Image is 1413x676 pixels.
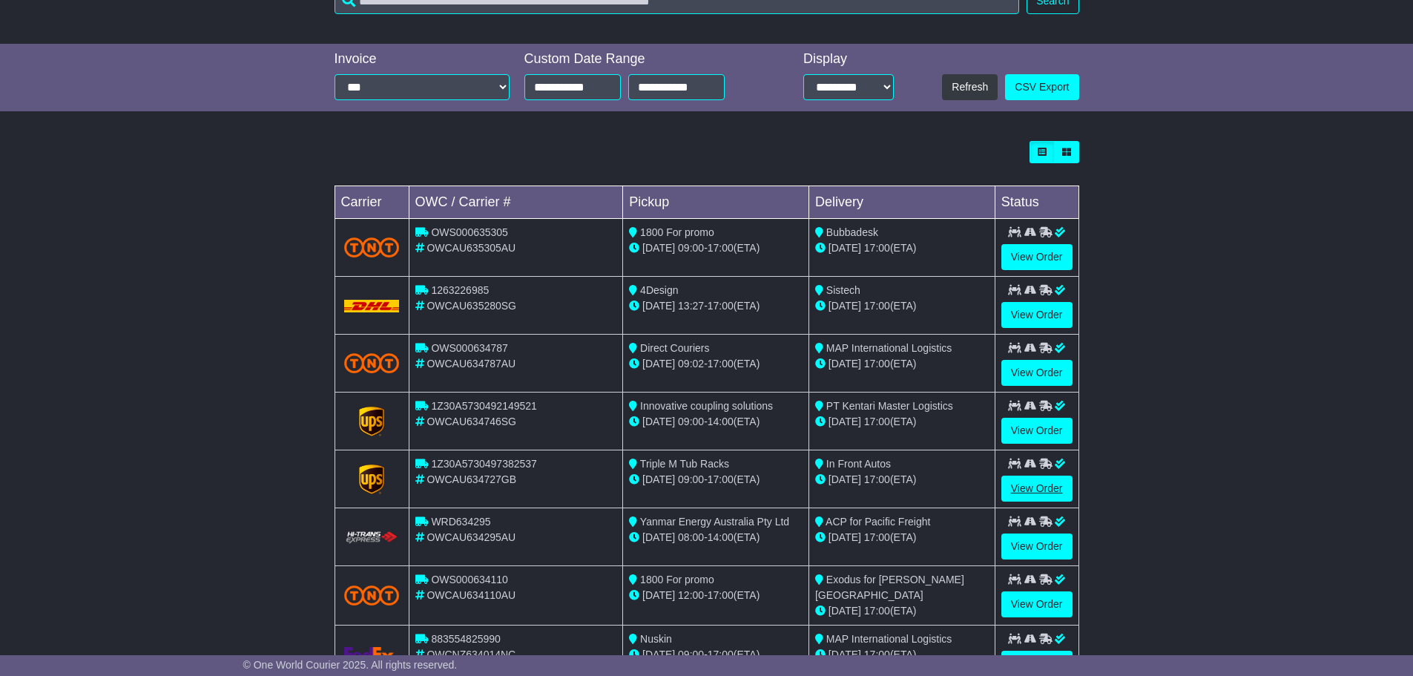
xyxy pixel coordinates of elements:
span: 17:00 [864,416,890,427]
span: OWCNZ634014NC [426,649,516,660]
span: Nuskin [640,633,672,645]
span: 17:00 [864,358,890,370]
span: 17:00 [708,300,734,312]
img: HiTrans.png [344,531,400,545]
a: CSV Export [1005,74,1078,100]
span: Yanmar Energy Australia Pty Ltd [640,516,789,528]
span: 1Z30A5730492149521 [431,400,536,412]
span: 12:00 [678,589,704,601]
span: 1800 For promo [640,226,714,238]
img: GetCarrierServiceLogo [359,407,384,436]
td: Status [995,186,1078,219]
span: 14:00 [708,531,734,543]
div: (ETA) [815,240,989,256]
span: 08:00 [678,531,704,543]
span: In Front Autos [826,458,891,470]
span: Bubbadesk [826,226,878,238]
td: OWC / Carrier # [409,186,623,219]
a: View Order [1001,534,1073,559]
span: [DATE] [642,589,675,601]
div: (ETA) [815,603,989,619]
span: Sistech [826,284,860,296]
div: (ETA) [815,356,989,372]
span: 09:00 [678,649,704,660]
img: GetCarrierServiceLogo [359,465,384,494]
div: - (ETA) [629,647,803,663]
div: - (ETA) [629,356,803,372]
span: MAP International Logistics [826,342,952,354]
span: Triple M Tub Racks [640,458,729,470]
div: - (ETA) [629,588,803,603]
span: [DATE] [642,358,675,370]
span: 09:00 [678,473,704,485]
span: © One World Courier 2025. All rights reserved. [243,659,458,671]
span: Innovative coupling solutions [640,400,773,412]
a: View Order [1001,476,1073,502]
a: View Order [1001,244,1073,270]
img: GetCarrierServiceLogo [344,647,400,663]
span: [DATE] [642,242,675,254]
span: [DATE] [829,416,861,427]
span: [DATE] [829,473,861,485]
td: Delivery [808,186,995,219]
span: 13:27 [678,300,704,312]
img: TNT_Domestic.png [344,237,400,257]
span: OWCAU635305AU [426,242,516,254]
a: View Order [1001,418,1073,444]
div: (ETA) [815,298,989,314]
div: (ETA) [815,472,989,488]
td: Pickup [623,186,809,219]
img: TNT_Domestic.png [344,353,400,373]
div: - (ETA) [629,414,803,430]
div: (ETA) [815,414,989,430]
span: OWS000635305 [431,226,508,238]
span: 1800 For promo [640,574,714,585]
span: WRD634295 [431,516,490,528]
span: [DATE] [642,300,675,312]
span: [DATE] [642,531,675,543]
a: View Order [1001,302,1073,328]
div: (ETA) [815,530,989,545]
span: [DATE] [829,649,861,660]
span: 17:00 [708,589,734,601]
span: 17:00 [864,242,890,254]
img: DHL.png [344,300,400,312]
span: [DATE] [642,649,675,660]
div: - (ETA) [629,240,803,256]
span: OWS000634110 [431,574,508,585]
span: 14:00 [708,416,734,427]
span: OWCAU634110AU [426,589,516,601]
div: (ETA) [815,647,989,663]
td: Carrier [335,186,409,219]
span: PT Kentari Master Logistics [826,400,953,412]
span: 17:00 [864,605,890,617]
div: Custom Date Range [524,51,763,68]
span: [DATE] [642,473,675,485]
span: 4Design [640,284,678,296]
span: 09:00 [678,242,704,254]
span: OWCAU634787AU [426,358,516,370]
span: 1Z30A5730497382537 [431,458,536,470]
span: 17:00 [864,300,890,312]
span: ACP for Pacific Freight [826,516,930,528]
span: 09:00 [678,416,704,427]
div: Display [803,51,894,68]
span: 17:00 [708,242,734,254]
span: OWCAU634295AU [426,531,516,543]
span: 09:02 [678,358,704,370]
span: [DATE] [829,358,861,370]
span: 1263226985 [431,284,489,296]
a: View Order [1001,360,1073,386]
a: View Order [1001,591,1073,617]
div: - (ETA) [629,298,803,314]
span: 17:00 [708,473,734,485]
div: Invoice [335,51,510,68]
span: [DATE] [829,531,861,543]
span: OWCAU634727GB [426,473,516,485]
span: 17:00 [864,473,890,485]
img: TNT_Domestic.png [344,585,400,606]
span: 17:00 [708,649,734,660]
span: [DATE] [829,300,861,312]
button: Refresh [942,74,998,100]
div: - (ETA) [629,472,803,488]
